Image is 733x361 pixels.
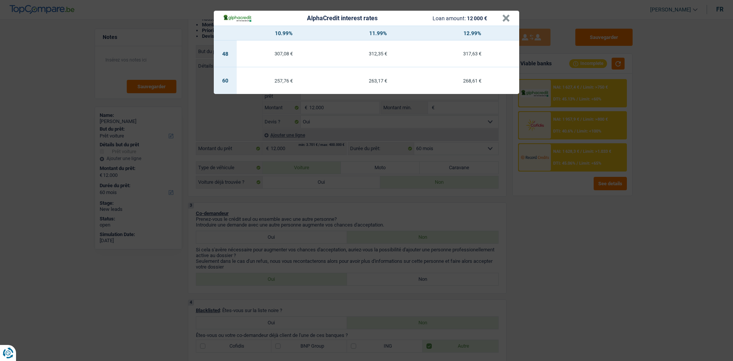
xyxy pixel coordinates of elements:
span: Loan amount: [433,15,466,21]
div: 268,61 € [425,78,519,83]
div: 307,08 € [237,51,331,56]
div: 263,17 € [331,78,425,83]
th: 11.99% [331,26,425,40]
button: × [502,15,510,22]
img: AlphaCredit [223,14,252,23]
td: 60 [214,67,237,94]
div: 312,35 € [331,51,425,56]
th: 12.99% [425,26,519,40]
span: 12 000 € [467,15,487,21]
th: 10.99% [237,26,331,40]
div: 317,63 € [425,51,519,56]
div: AlphaCredit interest rates [307,15,378,21]
td: 48 [214,40,237,67]
div: 257,76 € [237,78,331,83]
